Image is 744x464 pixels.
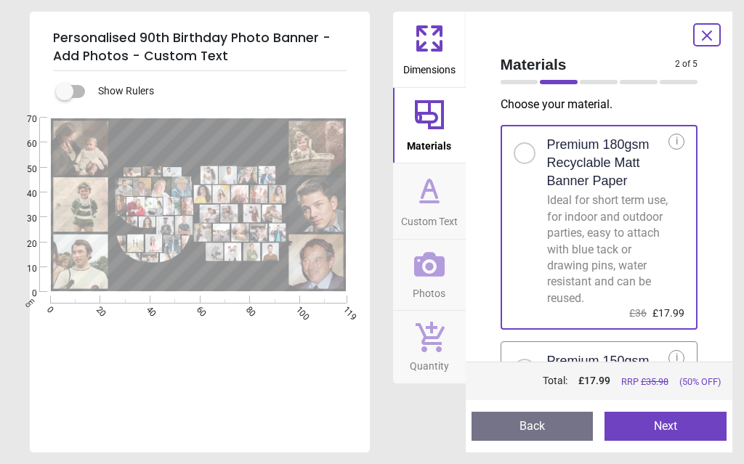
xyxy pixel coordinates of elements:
button: Quantity [393,311,466,383]
span: 30 [9,213,37,225]
span: £ 35.98 [641,376,668,387]
p: Choose your material . [501,97,710,113]
span: Materials [407,132,451,154]
button: Back [472,412,594,441]
span: Materials [501,54,676,75]
span: £ [578,374,610,388]
span: 20 [9,238,37,251]
button: Custom Text [393,163,466,239]
span: 2 of 5 [675,58,697,70]
span: 0 [9,288,37,300]
div: i [668,350,684,366]
span: 50 [9,163,37,176]
div: Show Rulers [65,83,370,100]
button: Photos [393,240,466,311]
span: Dimensions [403,56,456,78]
span: Custom Text [401,208,458,229]
span: 40 [9,188,37,200]
span: 60 [9,138,37,150]
h2: Premium 150gsm Gloss Outdoor Vinyl Banner [547,352,669,407]
span: Photos [413,280,445,301]
h5: Personalised 90th Birthday Photo Banner - Add Photos - Custom Text [53,23,347,71]
span: RRP [621,375,668,388]
button: Next [604,412,727,441]
span: Quantity [410,352,449,374]
span: £36 [629,307,647,319]
span: cm [23,296,36,309]
div: Ideal for short term use, for indoor and outdoor parties, easy to attach with blue tack or drawin... [547,192,669,306]
span: £17.99 [652,307,684,319]
button: Materials [393,88,466,163]
span: 17.99 [584,375,610,386]
button: Dimensions [393,12,466,87]
span: 10 [9,263,37,275]
div: i [668,134,684,150]
span: 70 [9,113,37,126]
div: Total: [499,374,721,388]
h2: Premium 180gsm Recyclable Matt Banner Paper [547,136,669,191]
span: (50% OFF) [679,375,721,388]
